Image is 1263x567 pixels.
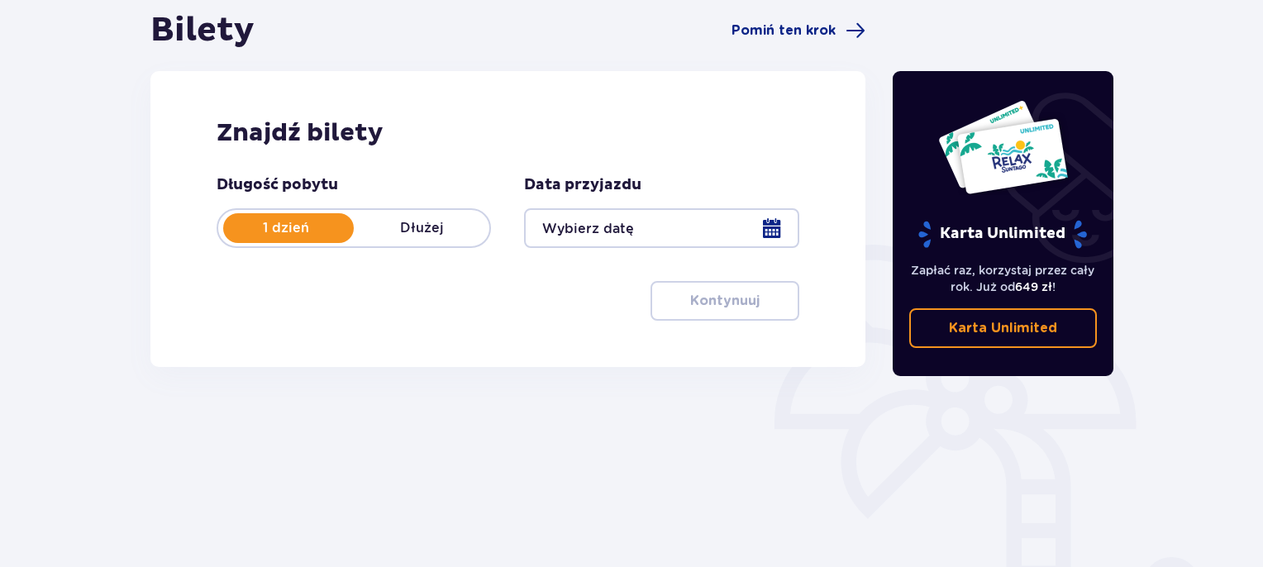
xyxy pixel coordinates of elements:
[150,10,255,51] h1: Bilety
[524,175,641,195] p: Data przyjazdu
[651,281,799,321] button: Kontynuuj
[937,99,1069,195] img: Dwie karty całoroczne do Suntago z napisem 'UNLIMITED RELAX', na białym tle z tropikalnymi liśćmi...
[949,319,1057,337] p: Karta Unlimited
[1015,280,1052,293] span: 649 zł
[917,220,1089,249] p: Karta Unlimited
[909,262,1098,295] p: Zapłać raz, korzystaj przez cały rok. Już od !
[909,308,1098,348] a: Karta Unlimited
[732,21,836,40] span: Pomiń ten krok
[217,175,338,195] p: Długość pobytu
[218,219,354,237] p: 1 dzień
[354,219,489,237] p: Dłużej
[690,292,760,310] p: Kontynuuj
[732,21,865,40] a: Pomiń ten krok
[217,117,799,149] h2: Znajdź bilety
